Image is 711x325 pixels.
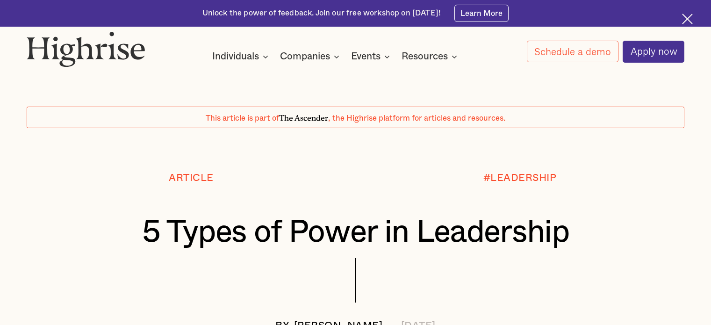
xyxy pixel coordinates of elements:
div: Events [351,51,393,62]
div: Resources [402,51,448,62]
img: Highrise logo [27,31,145,67]
div: Events [351,51,381,62]
span: , the Highrise platform for articles and resources. [328,115,505,122]
span: This article is part of [206,115,279,122]
div: Companies [280,51,330,62]
a: Learn More [454,5,509,22]
div: Individuals [212,51,259,62]
a: Apply now [623,41,684,63]
h1: 5 Types of Power in Leadership [54,215,657,250]
div: Companies [280,51,342,62]
div: Article [169,173,214,184]
span: The Ascender [279,112,328,121]
img: Cross icon [682,14,693,24]
div: Individuals [212,51,271,62]
div: #LEADERSHIP [483,173,557,184]
a: Schedule a demo [527,41,618,62]
div: Unlock the power of feedback. Join our free workshop on [DATE]! [202,8,441,19]
div: Resources [402,51,460,62]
